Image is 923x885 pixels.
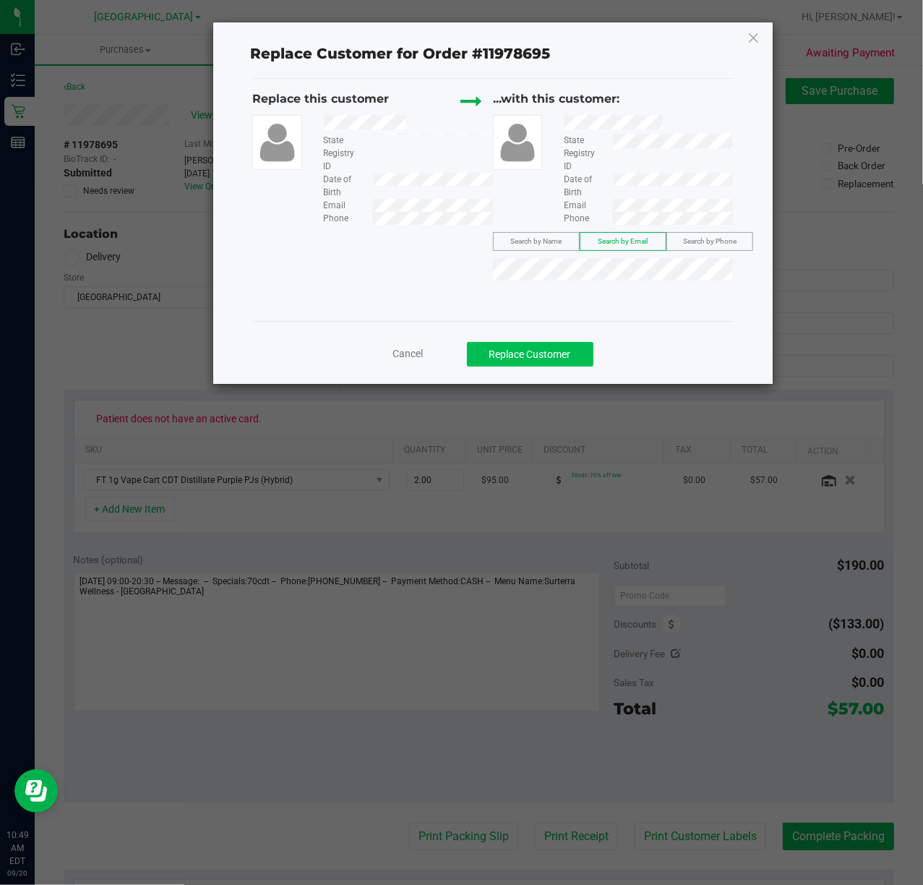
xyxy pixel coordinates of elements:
div: State Registry ID [553,134,613,173]
span: Search by Email [598,237,648,245]
span: ...with this customer: [493,92,619,106]
img: user-icon.png [497,121,538,163]
div: Phone [553,212,613,225]
div: Email [313,199,373,212]
div: Date of Birth [313,173,373,199]
div: Phone [313,212,373,225]
span: Search by Phone [683,237,737,245]
span: Replace this customer [252,92,389,106]
div: Email [553,199,613,212]
div: Date of Birth [553,173,613,199]
button: Replace Customer [467,342,593,367]
div: State Registry ID [313,134,373,173]
span: Search by Name [511,237,562,245]
iframe: Resource center [14,769,58,813]
span: Cancel [393,348,424,359]
span: Replace Customer for Order #11978695 [241,42,559,67]
img: user-icon.png [256,121,298,163]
